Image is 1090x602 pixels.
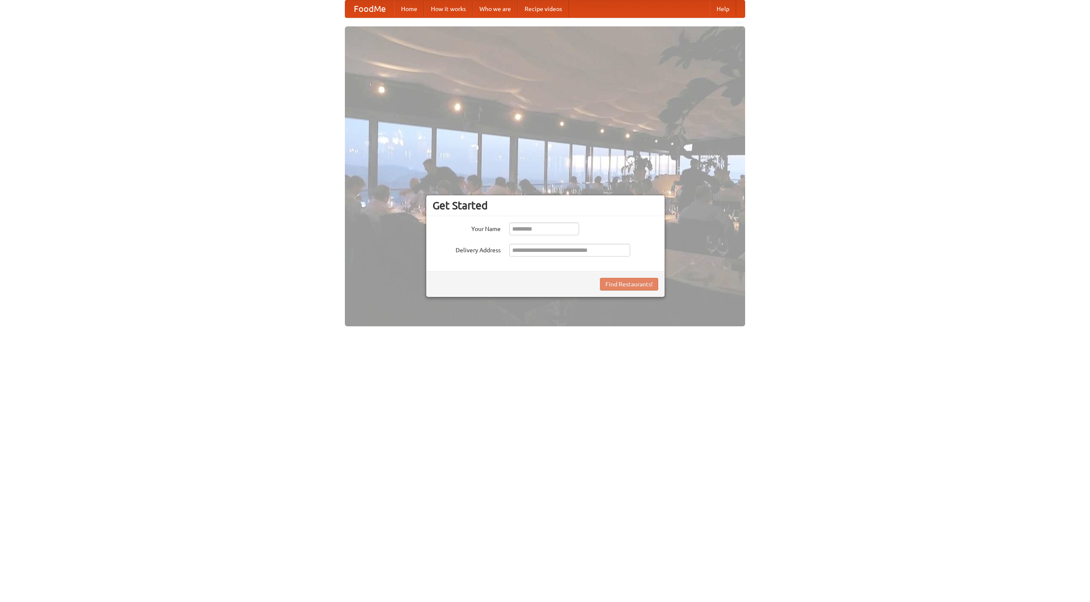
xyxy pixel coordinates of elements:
label: Delivery Address [433,244,501,254]
a: Home [394,0,424,17]
a: Who we are [473,0,518,17]
button: Find Restaurants! [600,278,658,291]
a: Recipe videos [518,0,569,17]
label: Your Name [433,223,501,233]
a: FoodMe [345,0,394,17]
h3: Get Started [433,199,658,212]
a: Help [710,0,736,17]
a: How it works [424,0,473,17]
